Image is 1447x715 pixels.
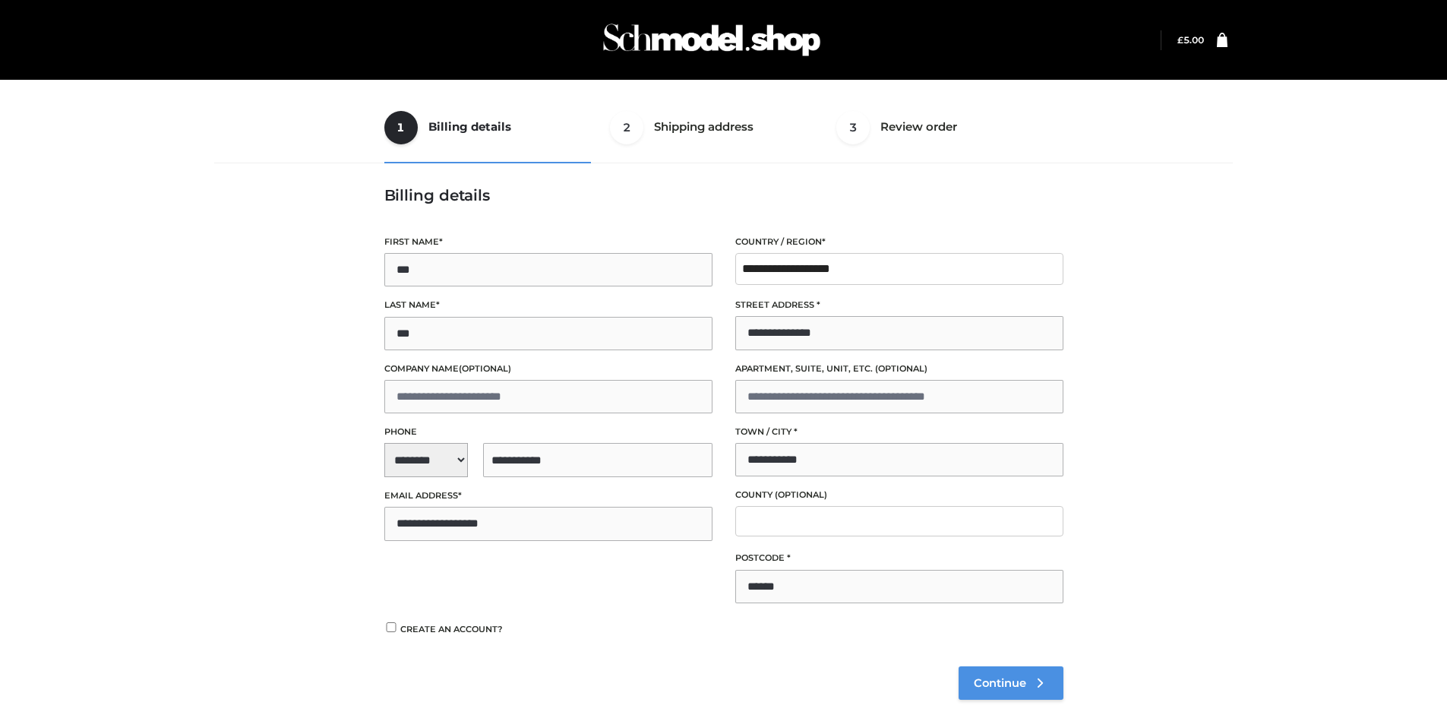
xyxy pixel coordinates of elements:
bdi: 5.00 [1177,34,1204,46]
label: Country / Region [735,235,1063,249]
span: (optional) [775,489,827,500]
label: Phone [384,425,712,439]
label: Street address [735,298,1063,312]
label: Company name [384,362,712,376]
label: Postcode [735,551,1063,565]
span: (optional) [459,363,511,374]
a: Continue [959,666,1063,700]
label: County [735,488,1063,502]
label: Apartment, suite, unit, etc. [735,362,1063,376]
span: (optional) [875,363,927,374]
label: Last name [384,298,712,312]
span: £ [1177,34,1183,46]
span: Create an account? [400,624,503,634]
label: Email address [384,489,712,503]
label: First name [384,235,712,249]
input: Create an account? [384,622,398,632]
img: Schmodel Admin 964 [598,10,826,70]
h3: Billing details [384,186,1063,204]
span: Continue [974,676,1026,690]
label: Town / City [735,425,1063,439]
a: £5.00 [1177,34,1204,46]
